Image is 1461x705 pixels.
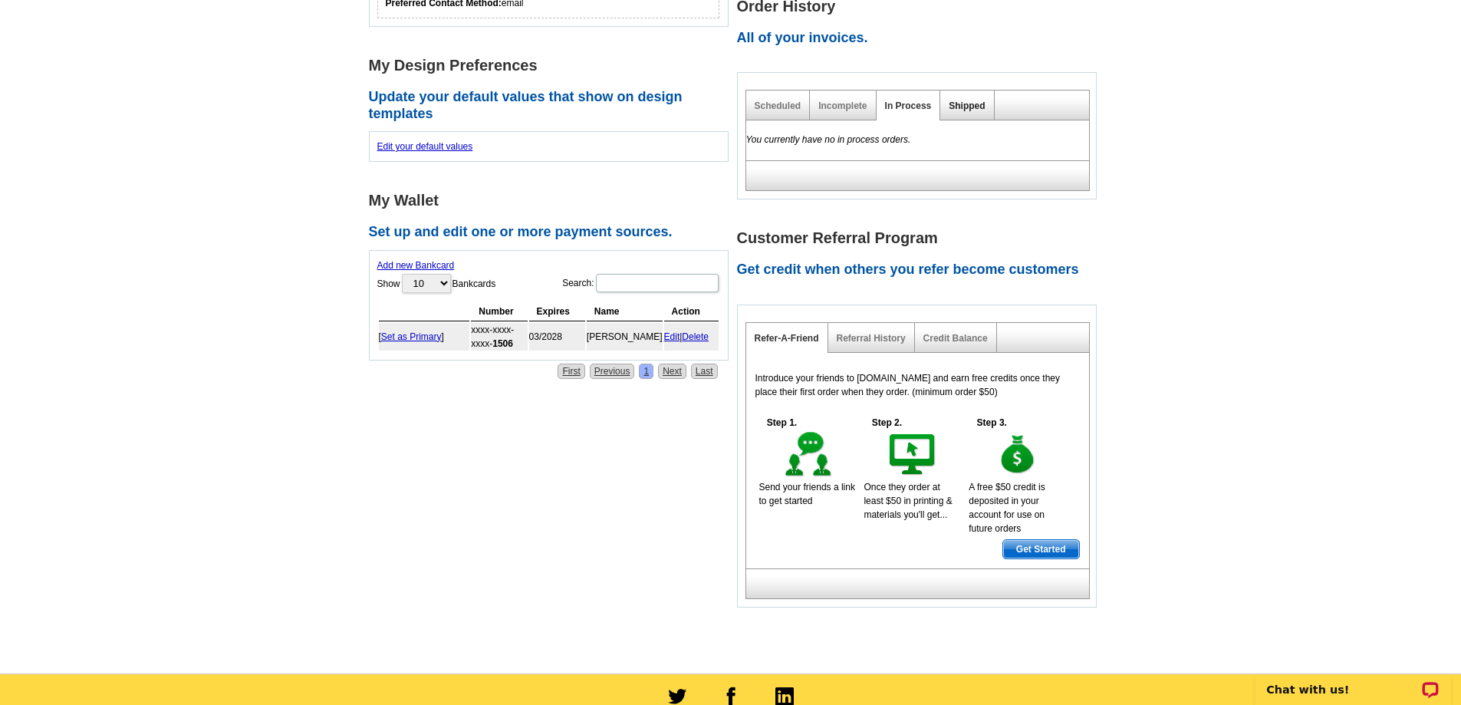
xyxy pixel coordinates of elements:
[759,416,805,430] h5: Step 1.
[1245,657,1461,705] iframe: LiveChat chat widget
[887,430,939,480] img: step-2.gif
[1002,539,1080,559] a: Get Started
[377,141,473,152] a: Edit your default values
[379,323,470,351] td: [ ]
[755,333,819,344] a: Refer-A-Friend
[369,58,737,74] h1: My Design Preferences
[969,482,1045,534] span: A free $50 credit is deposited in your account for use on future orders
[658,364,686,379] a: Next
[471,323,527,351] td: xxxx-xxxx-xxxx-
[664,323,719,351] td: |
[759,482,855,506] span: Send your friends a link to get started
[471,302,527,321] th: Number
[682,331,709,342] a: Delete
[837,333,906,344] a: Referral History
[737,262,1105,278] h2: Get credit when others you refer become customers
[923,333,988,344] a: Credit Balance
[969,416,1015,430] h5: Step 3.
[558,364,584,379] a: First
[587,323,663,351] td: [PERSON_NAME]
[1003,540,1079,558] span: Get Started
[691,364,718,379] a: Last
[562,272,719,294] label: Search:
[369,224,737,241] h2: Set up and edit one or more payment sources.
[381,331,442,342] a: Set as Primary
[885,100,932,111] a: In Process
[755,100,801,111] a: Scheduled
[737,230,1105,246] h1: Customer Referral Program
[596,274,719,292] input: Search:
[737,30,1105,47] h2: All of your invoices.
[664,331,680,342] a: Edit
[590,364,635,379] a: Previous
[369,193,737,209] h1: My Wallet
[377,272,496,295] label: Show Bankcards
[529,302,585,321] th: Expires
[587,302,663,321] th: Name
[369,89,737,122] h2: Update your default values that show on design templates
[818,100,867,111] a: Incomplete
[992,430,1045,480] img: step-3.gif
[782,430,835,480] img: step-1.gif
[664,302,719,321] th: Action
[402,274,451,293] select: ShowBankcards
[377,260,455,271] a: Add new Bankcard
[639,364,653,379] a: 1
[864,482,952,520] span: Once they order at least $50 in printing & materials you'll get...
[492,338,513,349] strong: 1506
[529,323,585,351] td: 03/2028
[755,371,1080,399] p: Introduce your friends to [DOMAIN_NAME] and earn free credits once they place their first order w...
[949,100,985,111] a: Shipped
[864,416,910,430] h5: Step 2.
[746,134,911,145] em: You currently have no in process orders.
